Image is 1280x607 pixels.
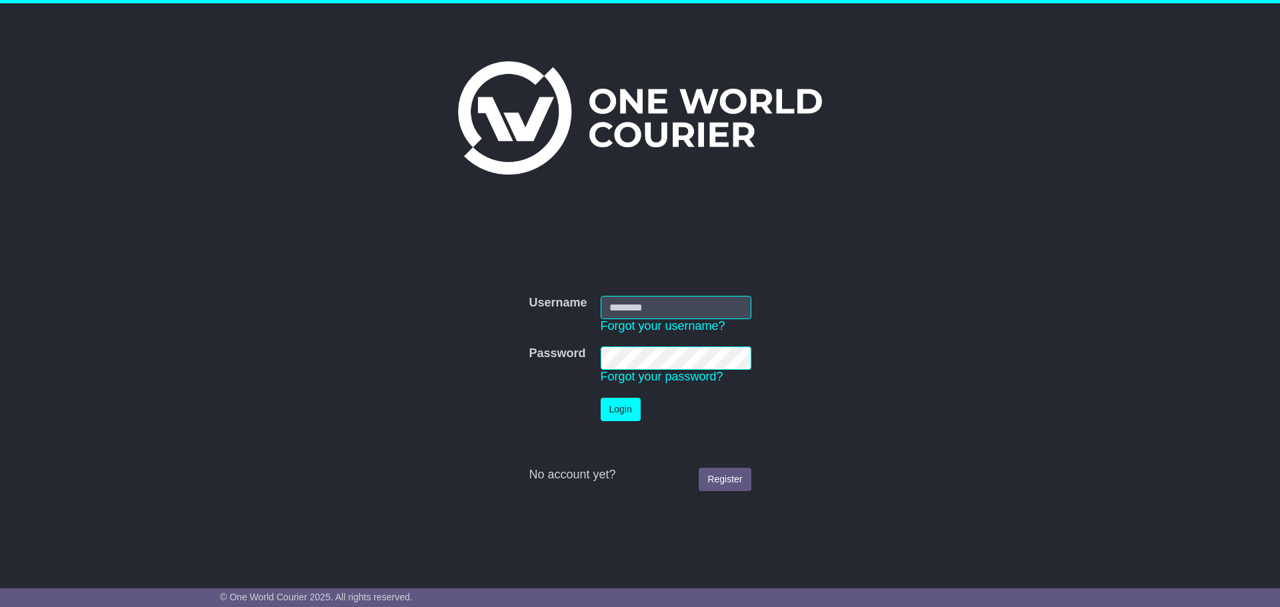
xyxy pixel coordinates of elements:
a: Register [699,468,751,491]
label: Password [529,346,585,361]
a: Forgot your username? [601,319,725,332]
img: One World [458,61,822,175]
a: Forgot your password? [601,370,723,383]
button: Login [601,398,641,421]
div: No account yet? [529,468,751,482]
span: © One World Courier 2025. All rights reserved. [220,592,413,602]
label: Username [529,296,587,310]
